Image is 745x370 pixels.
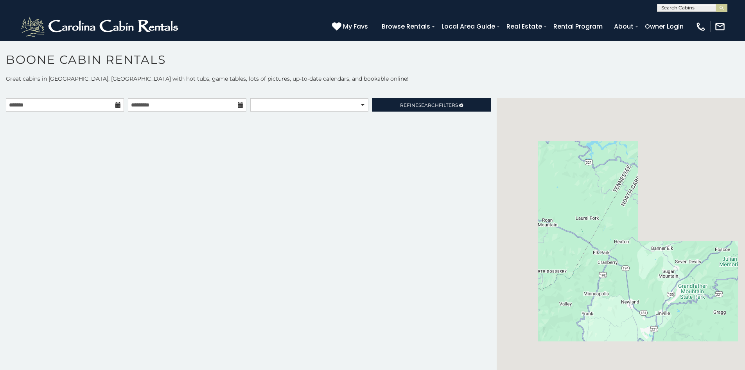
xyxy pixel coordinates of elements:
[641,20,688,33] a: Owner Login
[714,21,725,32] img: mail-regular-white.png
[549,20,607,33] a: Rental Program
[378,20,434,33] a: Browse Rentals
[372,98,490,112] a: RefineSearchFilters
[418,102,439,108] span: Search
[332,22,370,32] a: My Favs
[695,21,706,32] img: phone-regular-white.png
[20,15,182,38] img: White-1-2.png
[438,20,499,33] a: Local Area Guide
[400,102,458,108] span: Refine Filters
[503,20,546,33] a: Real Estate
[343,22,368,31] span: My Favs
[610,20,637,33] a: About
